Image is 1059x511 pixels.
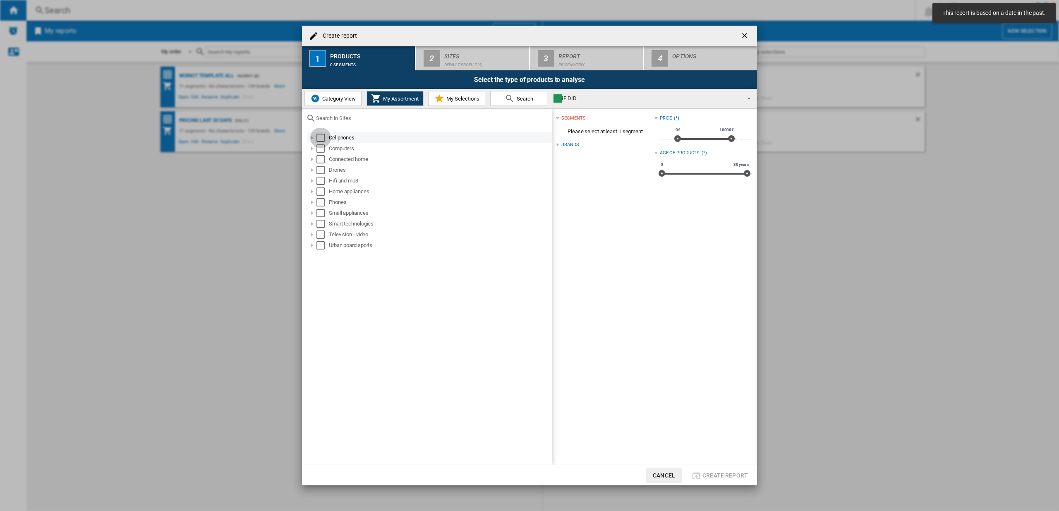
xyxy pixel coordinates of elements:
div: Report [558,50,640,58]
button: Cancel [646,468,682,483]
md-checkbox: Select [316,230,329,239]
md-checkbox: Select [316,220,329,228]
button: 1 Products 0 segments [302,46,416,70]
button: 3 Report Price Matrix [530,46,644,70]
button: getI18NText('BUTTONS.CLOSE_DIALOG') [737,28,754,44]
span: Please select at least 1 segment [556,124,654,139]
span: 30 years [732,161,750,168]
span: Create report [702,472,748,479]
div: Home appliances [329,187,551,196]
div: Select the type of products to analyse [302,70,757,89]
div: Sites [444,50,526,58]
div: segments [561,115,585,122]
div: Urban board sports [329,241,551,250]
div: Options [672,50,754,58]
span: 10000€ [718,127,735,133]
img: wiser-icon-blue.png [310,94,320,103]
span: 0 [659,161,664,168]
button: Create report [689,468,750,483]
md-checkbox: Select [316,155,329,163]
div: 2 [424,50,440,67]
div: Price [660,115,672,122]
button: My Assortment [367,91,424,106]
md-checkbox: Select [316,166,329,174]
h4: Create report [319,32,357,40]
button: Category View [304,91,362,106]
div: 0 segments [330,58,412,67]
div: Computers [329,144,551,153]
button: My Selections [428,91,485,106]
div: Default profile (4) [444,58,526,67]
span: 0€ [674,127,682,133]
md-checkbox: Select [316,198,329,206]
div: Age of products [660,150,700,156]
md-checkbox: Select [316,209,329,217]
md-checkbox: Select [316,134,329,142]
span: Category View [320,96,356,102]
div: Small appliances [329,209,551,217]
span: This report is based on a date in the past. [940,9,1048,17]
div: Brands [561,142,579,148]
button: Search [490,91,547,106]
div: Hifi and mp3 [329,177,551,185]
md-checkbox: Select [316,187,329,196]
div: Phones [329,198,551,206]
input: Search in Sites [316,115,548,121]
div: Smart technologies [329,220,551,228]
div: Products [330,50,412,58]
md-checkbox: Select [316,241,329,250]
button: 2 Sites Default profile (4) [416,46,530,70]
span: Search [515,96,533,102]
div: Price Matrix [558,58,640,67]
div: Cellphones [329,134,551,142]
div: 3 [538,50,554,67]
div: 1 [309,50,326,67]
button: 4 Options [644,46,757,70]
md-checkbox: Select [316,177,329,185]
div: Drones [329,166,551,174]
div: Television - video [329,230,551,239]
div: Connected home [329,155,551,163]
md-checkbox: Select [316,144,329,153]
span: My Assortment [381,96,419,102]
span: My Selections [444,96,479,102]
ng-md-icon: getI18NText('BUTTONS.CLOSE_DIALOG') [740,31,750,41]
div: IE DID [553,93,740,104]
div: 4 [652,50,668,67]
